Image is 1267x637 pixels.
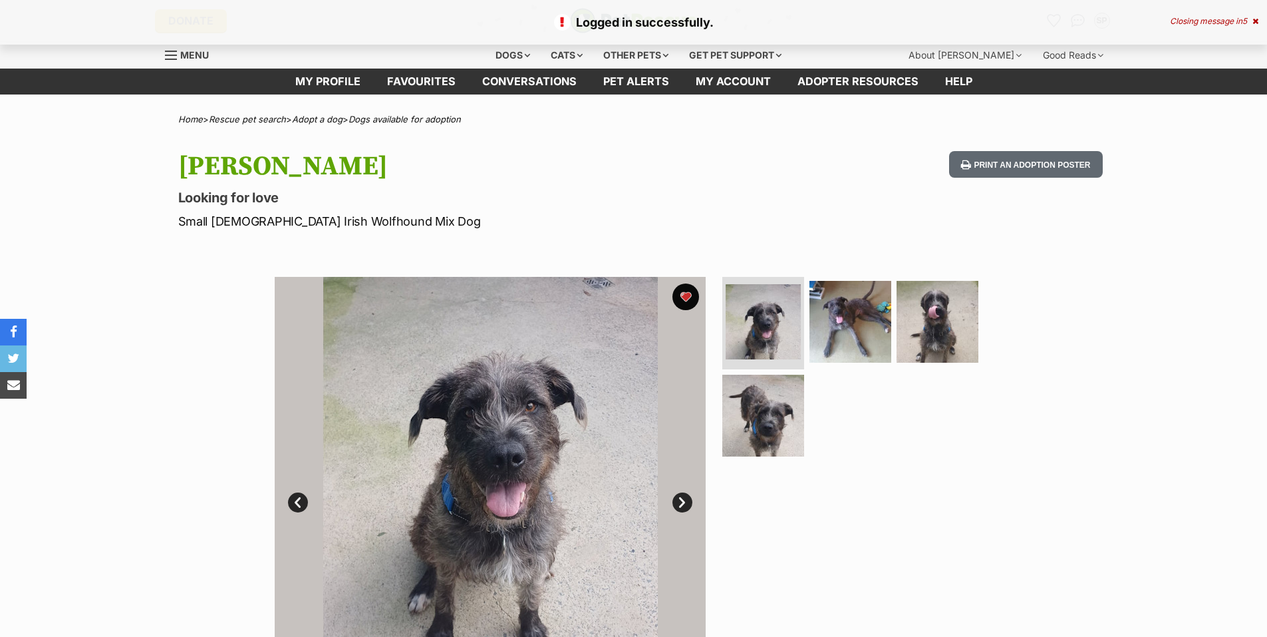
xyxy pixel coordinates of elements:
[1242,16,1247,26] span: 5
[899,42,1031,69] div: About [PERSON_NAME]
[292,114,343,124] a: Adopt a dog
[897,281,978,363] img: Photo of Sally
[178,151,741,182] h1: [PERSON_NAME]
[784,69,932,95] a: Adopter resources
[288,493,308,513] a: Prev
[949,151,1102,178] button: Print an adoption poster
[374,69,469,95] a: Favourites
[672,284,699,310] button: favourite
[178,114,203,124] a: Home
[209,114,286,124] a: Rescue pet search
[469,69,590,95] a: conversations
[590,69,682,95] a: Pet alerts
[178,212,741,230] p: Small [DEMOGRAPHIC_DATA] Irish Wolfhound Mix Dog
[178,188,741,207] p: Looking for love
[1170,17,1258,26] div: Closing message in
[282,69,374,95] a: My profile
[541,42,592,69] div: Cats
[726,284,801,359] img: Photo of Sally
[932,69,986,95] a: Help
[349,114,461,124] a: Dogs available for adoption
[594,42,678,69] div: Other pets
[809,281,891,363] img: Photo of Sally
[145,114,1123,124] div: > > >
[180,49,209,61] span: Menu
[680,42,791,69] div: Get pet support
[722,375,804,457] img: Photo of Sally
[1034,42,1113,69] div: Good Reads
[682,69,784,95] a: My account
[165,42,218,66] a: Menu
[486,42,539,69] div: Dogs
[13,13,1254,31] p: Logged in successfully.
[672,493,692,513] a: Next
